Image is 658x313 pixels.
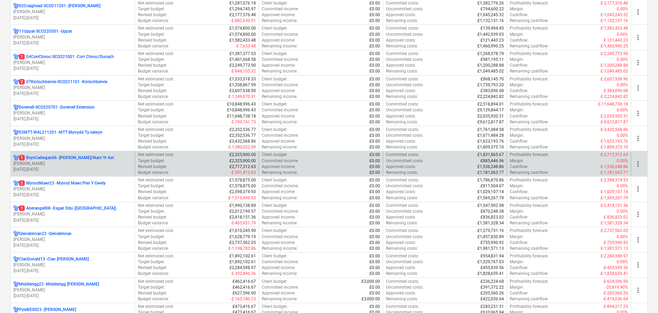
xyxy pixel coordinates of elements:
p: Budget variance : [138,43,169,49]
p: £-1,623,193.76 [601,138,628,144]
p: £0.00 [369,101,380,107]
p: Approved costs : [386,37,416,43]
p: Cashflow : [510,113,528,119]
p: Dorenell-SCO220701 - Dorenell Extension [19,104,95,110]
div: Dorenell-SCO220701 -Dorenell Extension[PERSON_NAME][DATE]-[DATE] [13,104,132,122]
p: £0.00 [369,37,380,43]
p: £1,045,245.32 [477,12,504,18]
p: £0.00 [369,57,380,63]
span: more_vert [634,210,642,219]
p: £-2,224,842.82 [601,94,628,100]
div: 104CorrChnoc-SCO221001 -Corr Chnoc/Dunach[PERSON_NAME][DATE]-[DATE] [13,54,132,71]
p: Revised budget : [138,37,167,43]
p: 0.00% [617,107,628,113]
p: Revised budget : [138,88,167,94]
span: more_vert [634,134,642,143]
p: Remaining income : [262,94,298,100]
p: £-2,035,920.31 [601,113,628,119]
p: Budget variance : [138,144,169,150]
span: more_vert [634,58,642,67]
p: £0.00 [369,164,380,170]
p: £2,352,536.77 [229,127,256,133]
p: 02Craighead-SCO211201 - [PERSON_NAME] [19,3,100,9]
p: Target budget : [138,158,165,164]
p: Profitability forecast : [510,101,549,107]
p: £0.00 [369,76,380,82]
p: Approved income : [262,164,295,170]
p: £-1,809,375.10 [601,144,628,150]
p: Profitability forecast : [510,51,549,57]
p: £-1,080,032.09 [228,144,256,150]
p: [DATE] - [DATE] [13,142,132,147]
p: ClanDonald13 - Clan [PERSON_NAME] [19,256,89,262]
p: £1,294,745.97 [229,6,256,12]
p: £-2,717,312.63 [601,152,628,158]
p: £1,401,668.58 [229,57,256,63]
p: £3,432,568.86 [229,138,256,144]
p: Approved costs : [386,164,416,170]
p: Target budget : [138,6,165,12]
p: Committed income : [262,32,299,37]
p: £885,446.96 [481,158,504,164]
p: Profitability forecast : [510,152,549,158]
p: Approved income : [262,12,295,18]
p: £9,612,817.87 [477,119,504,125]
p: Budget variance : [138,94,169,100]
p: [DATE] - [DATE] [13,66,132,71]
p: £10,848,996.43 [227,101,256,107]
p: £-1,132,131.16 [601,18,628,24]
p: Remaining income : [262,68,298,74]
p: £1,333,518.33 [229,76,256,82]
div: ClanDonald13 -Clan [PERSON_NAME][PERSON_NAME][DATE]-[DATE] [13,256,132,274]
p: Remaining income : [262,170,298,176]
span: more_vert [634,261,642,269]
p: Remaining cashflow : [510,94,549,100]
p: £1,382,776.26 [477,0,504,6]
p: Committed income : [262,82,299,88]
p: Profitability forecast : [510,127,549,133]
p: Target budget : [138,107,165,113]
span: more_vert [634,185,642,193]
p: Revised budget : [138,63,167,68]
p: £2,177,376.48 [229,12,256,18]
p: £-799,741.75 [231,119,256,125]
p: Remaining income : [262,144,298,150]
div: Middlerigg23 -Middlerigg [PERSON_NAME][PERSON_NAME][DATE]-[DATE] [13,281,132,299]
p: Committed costs : [386,101,419,107]
p: £-383,096.08 [604,88,628,94]
p: £9,129,844.17 [477,107,504,113]
p: Remaining cashflow : [510,68,549,74]
p: Remaining cashflow : [510,119,549,125]
p: Approved costs : [386,12,416,18]
p: Uncommitted costs : [386,82,423,88]
p: [PERSON_NAME] [13,110,132,116]
p: 04CorrChnoc-SCO221001 - Corr Chnoc/Dunach [19,54,114,60]
p: Remaining costs : [386,18,418,24]
p: £10,848,996.43 [227,107,256,113]
p: 0.00% [617,158,628,164]
span: 2 [19,79,25,85]
p: £2,325,900.00 [229,158,256,164]
p: Margin : [510,133,524,138]
div: Project has multi currencies enabled [13,29,19,34]
p: [PERSON_NAME] [13,136,132,142]
p: £1,132,131.16 [477,18,504,24]
p: £-1,582,433.48 [601,25,628,31]
span: 1 [19,205,25,211]
p: Approved income : [262,138,295,144]
p: £1,049,485.02 [477,68,504,74]
span: more_vert [634,109,642,118]
p: £0.00 [369,94,380,100]
p: 11Uppat-SCO220501 - Uppat [19,29,72,34]
p: £1,739,793.20 [477,82,504,88]
div: Project has multi currencies enabled [13,281,19,287]
p: £-2,607,938.90 [601,76,628,82]
div: 207Kinlochbervie-SCO221101 -Kinlochbervie[PERSON_NAME][DATE]-[DATE] [13,79,132,97]
p: Remaining costs : [386,119,418,125]
p: £0.00 [369,25,380,31]
p: Committed costs : [386,152,419,158]
p: £1,671,484.28 [477,133,504,138]
span: 1 [19,54,25,59]
p: £1,809,375.10 [477,144,504,150]
p: Remaining costs : [386,68,418,74]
